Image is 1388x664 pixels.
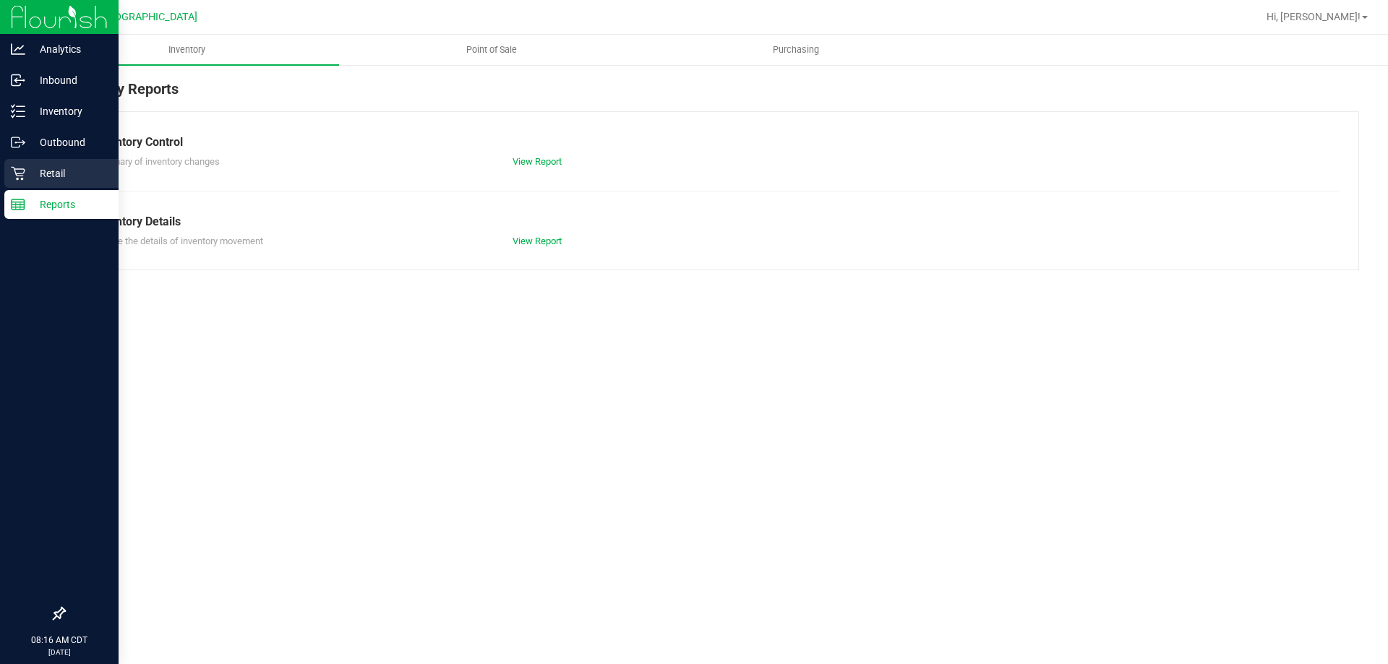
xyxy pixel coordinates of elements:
[93,213,1329,230] div: Inventory Details
[11,42,25,56] inline-svg: Analytics
[11,197,25,212] inline-svg: Reports
[98,11,197,23] span: [GEOGRAPHIC_DATA]
[93,156,220,167] span: Summary of inventory changes
[447,43,536,56] span: Point of Sale
[513,156,562,167] a: View Report
[25,134,112,151] p: Outbound
[25,165,112,182] p: Retail
[11,135,25,150] inline-svg: Outbound
[93,236,263,246] span: Explore the details of inventory movement
[25,72,112,89] p: Inbound
[643,35,948,65] a: Purchasing
[93,134,1329,151] div: Inventory Control
[753,43,839,56] span: Purchasing
[149,43,225,56] span: Inventory
[11,104,25,118] inline-svg: Inventory
[339,35,643,65] a: Point of Sale
[25,40,112,58] p: Analytics
[25,196,112,213] p: Reports
[1267,11,1361,22] span: Hi, [PERSON_NAME]!
[513,236,562,246] a: View Report
[11,166,25,181] inline-svg: Retail
[7,647,112,657] p: [DATE]
[64,78,1359,111] div: Inventory Reports
[7,634,112,647] p: 08:16 AM CDT
[25,103,112,120] p: Inventory
[11,73,25,87] inline-svg: Inbound
[35,35,339,65] a: Inventory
